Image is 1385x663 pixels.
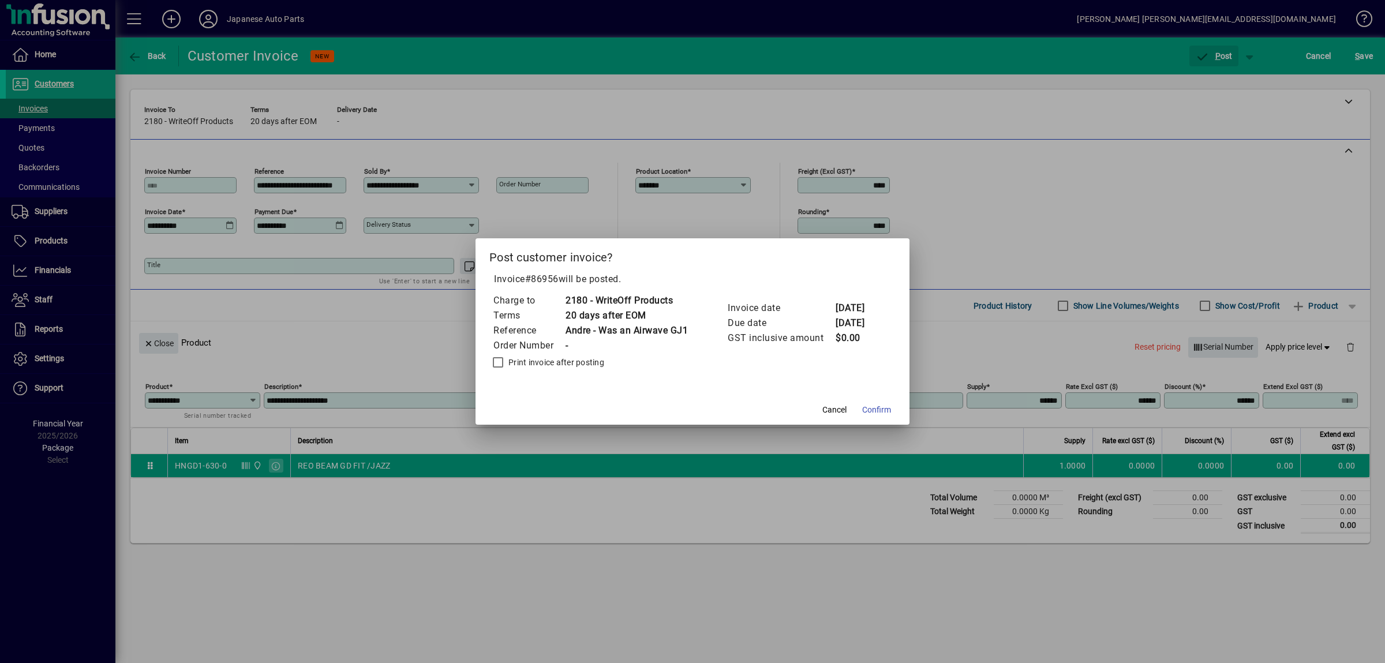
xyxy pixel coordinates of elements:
td: Reference [493,323,565,338]
span: Cancel [822,404,847,416]
button: Cancel [816,399,853,420]
td: GST inclusive amount [727,331,835,346]
td: Due date [727,316,835,331]
td: 2180 - WriteOff Products [565,293,688,308]
span: Confirm [862,404,891,416]
td: [DATE] [835,301,881,316]
td: Andre - Was an Airwave GJ1 [565,323,688,338]
td: Order Number [493,338,565,353]
button: Confirm [858,399,896,420]
td: Charge to [493,293,565,308]
td: Invoice date [727,301,835,316]
td: [DATE] [835,316,881,331]
td: 20 days after EOM [565,308,688,323]
label: Print invoice after posting [506,357,604,368]
td: $0.00 [835,331,881,346]
p: Invoice will be posted . [489,272,896,286]
td: Terms [493,308,565,323]
span: #86956 [525,274,559,284]
h2: Post customer invoice? [476,238,909,272]
td: - [565,338,688,353]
